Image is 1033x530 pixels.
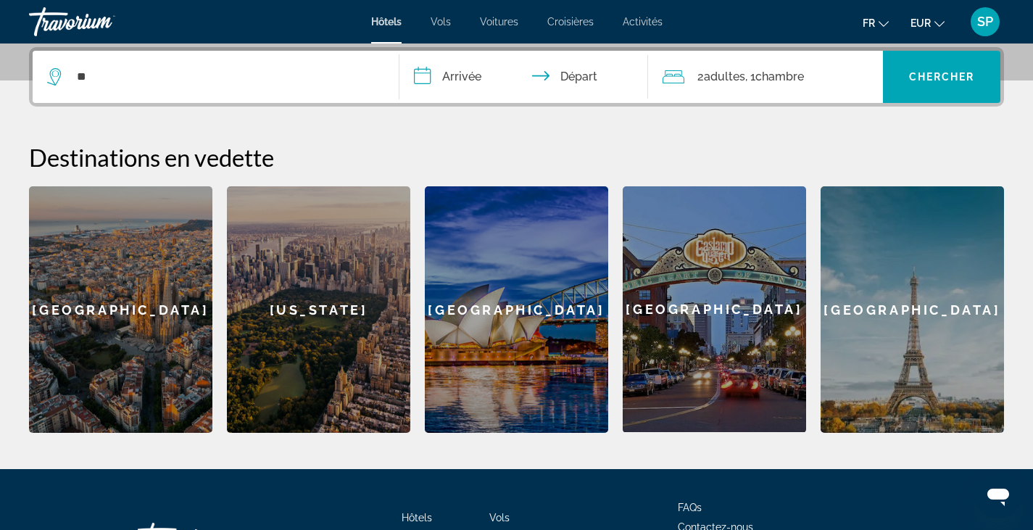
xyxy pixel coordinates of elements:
a: Vols [489,512,510,523]
a: Voitures [480,16,518,28]
div: [GEOGRAPHIC_DATA] [623,186,806,432]
button: User Menu [966,7,1004,37]
a: [GEOGRAPHIC_DATA] [29,186,212,433]
a: Vols [431,16,451,28]
a: Croisières [547,16,594,28]
a: Activités [623,16,663,28]
button: Chercher [883,51,1000,103]
div: Search widget [33,51,1000,103]
span: fr [863,17,875,29]
a: [US_STATE] [227,186,410,433]
span: 2 [697,67,745,87]
a: Travorium [29,3,174,41]
a: FAQs [678,502,702,513]
span: EUR [910,17,931,29]
span: Chercher [909,71,975,83]
button: Change currency [910,12,945,33]
h2: Destinations en vedette [29,143,1004,172]
span: Chambre [755,70,804,83]
a: [GEOGRAPHIC_DATA] [425,186,608,433]
button: Travelers: 2 adults, 0 children [648,51,883,103]
a: [GEOGRAPHIC_DATA] [821,186,1004,433]
span: Adultes [704,70,745,83]
span: , 1 [745,67,804,87]
iframe: Bouton de lancement de la fenêtre de messagerie [975,472,1021,518]
a: Hôtels [402,512,432,523]
span: SP [977,15,993,29]
a: Hôtels [371,16,402,28]
button: Change language [863,12,889,33]
button: Check in and out dates [399,51,649,103]
a: [GEOGRAPHIC_DATA] [623,186,806,433]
